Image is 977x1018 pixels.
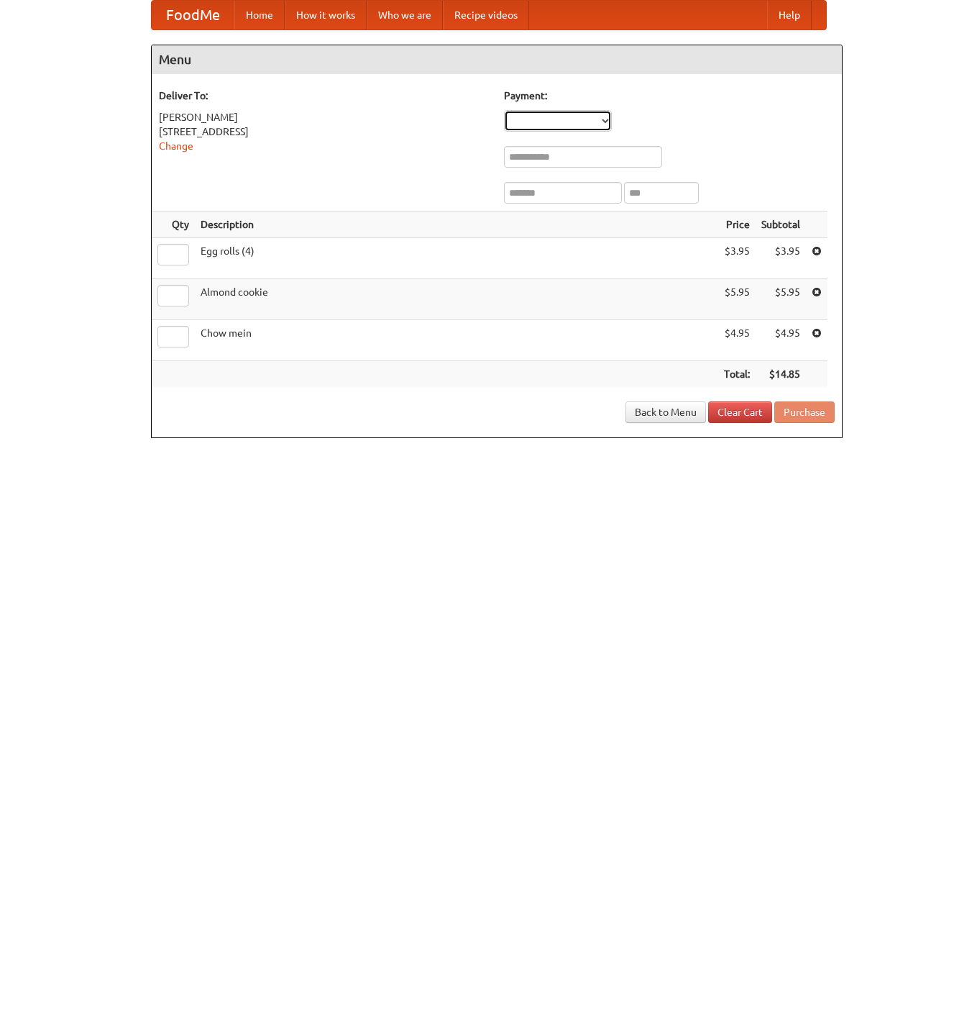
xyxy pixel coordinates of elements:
a: Change [159,140,193,152]
h5: Payment: [504,88,835,103]
button: Purchase [774,401,835,423]
div: [STREET_ADDRESS] [159,124,490,139]
th: Description [195,212,718,238]
th: Price [718,212,756,238]
a: How it works [285,1,367,29]
a: Home [234,1,285,29]
th: Total: [718,361,756,388]
th: Qty [152,212,195,238]
div: [PERSON_NAME] [159,110,490,124]
a: Recipe videos [443,1,529,29]
a: Back to Menu [625,401,706,423]
h5: Deliver To: [159,88,490,103]
th: $14.85 [756,361,806,388]
a: Clear Cart [708,401,772,423]
td: $3.95 [756,238,806,279]
td: Egg rolls (4) [195,238,718,279]
td: Chow mein [195,320,718,361]
td: $3.95 [718,238,756,279]
td: $4.95 [718,320,756,361]
th: Subtotal [756,212,806,238]
td: $4.95 [756,320,806,361]
td: $5.95 [718,279,756,320]
td: $5.95 [756,279,806,320]
a: Help [767,1,812,29]
a: FoodMe [152,1,234,29]
h4: Menu [152,45,842,74]
a: Who we are [367,1,443,29]
td: Almond cookie [195,279,718,320]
